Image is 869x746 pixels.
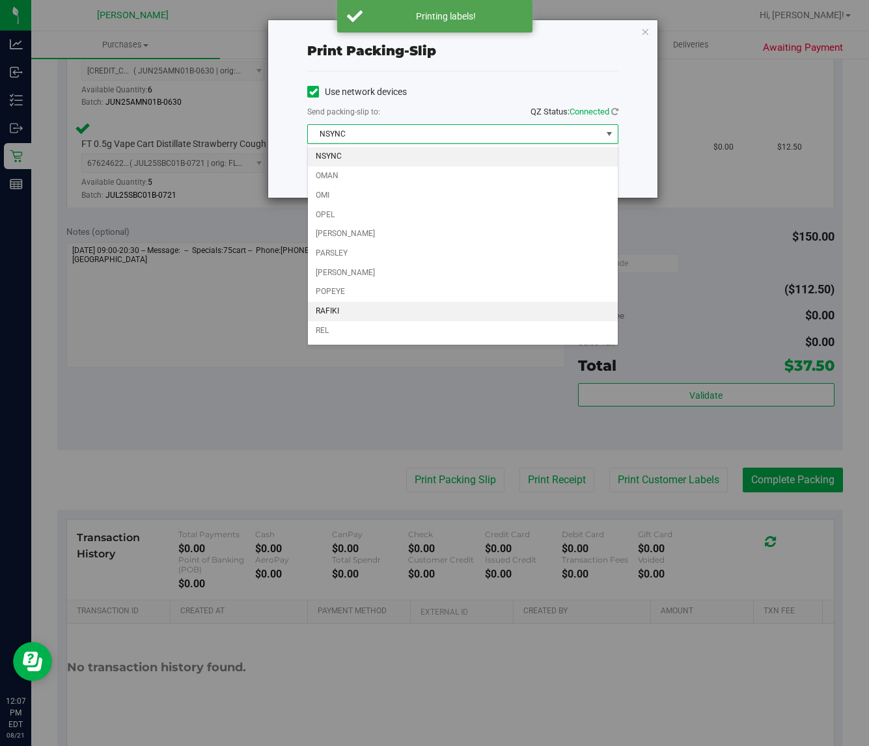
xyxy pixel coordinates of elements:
span: Print packing-slip [307,43,436,59]
span: Connected [570,107,609,116]
iframe: Resource center [13,642,52,681]
li: [PERSON_NAME] [308,224,618,244]
span: NSYNC [308,125,601,143]
span: QZ Status: [531,107,618,116]
li: OPEL [308,206,618,225]
li: [PERSON_NAME] [308,263,618,283]
li: NSYNC [308,147,618,167]
span: select [601,125,618,143]
li: OMI [308,186,618,206]
li: REL [308,321,618,341]
label: Use network devices [307,85,407,99]
li: POPEYE [308,282,618,302]
div: Printing labels! [370,10,523,23]
li: OMAN [308,167,618,186]
li: PARSLEY [308,244,618,263]
li: RAFIKI [308,302,618,321]
label: Send packing-slip to: [307,106,380,118]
